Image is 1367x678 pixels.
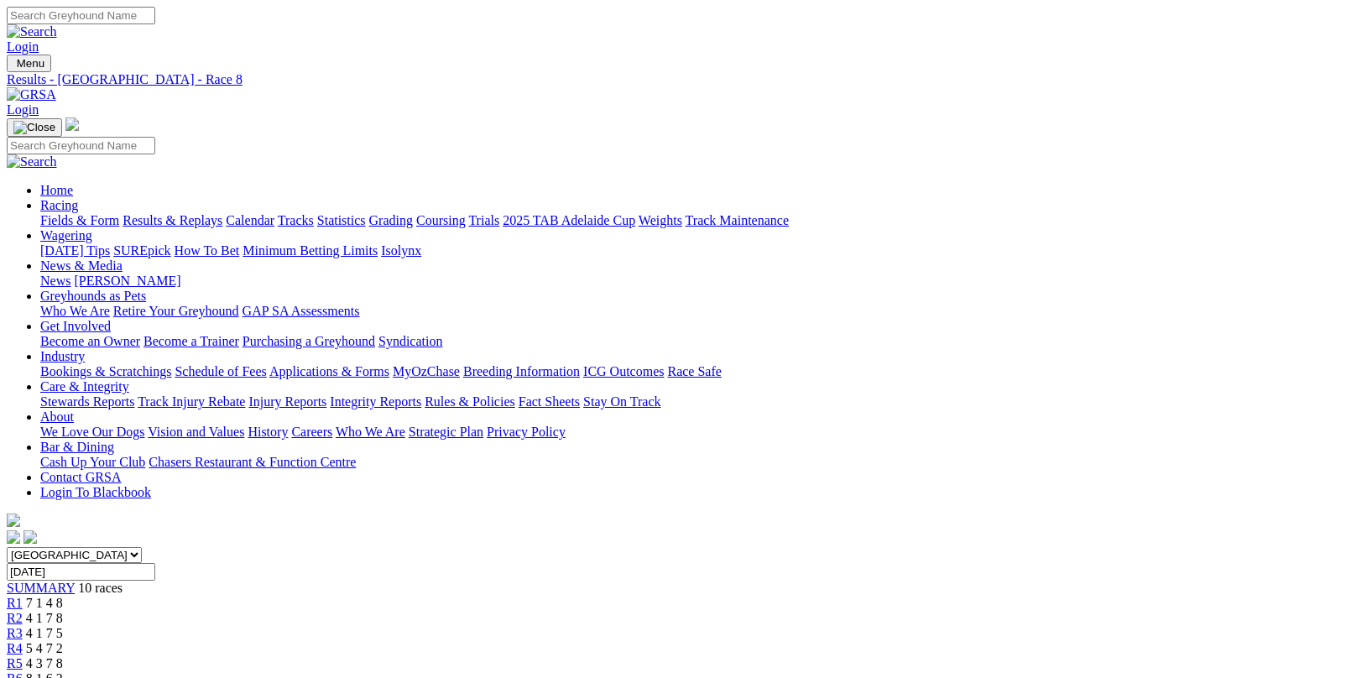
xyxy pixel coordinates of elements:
[393,364,460,378] a: MyOzChase
[40,394,134,409] a: Stewards Reports
[143,334,239,348] a: Become a Trainer
[26,656,63,670] span: 4 3 7 8
[409,425,483,439] a: Strategic Plan
[74,274,180,288] a: [PERSON_NAME]
[369,213,413,227] a: Grading
[248,425,288,439] a: History
[40,409,74,424] a: About
[40,379,129,394] a: Care & Integrity
[243,304,360,318] a: GAP SA Assessments
[667,364,721,378] a: Race Safe
[40,485,151,499] a: Login To Blackbook
[291,425,332,439] a: Careers
[40,364,171,378] a: Bookings & Scratchings
[639,213,682,227] a: Weights
[40,455,145,469] a: Cash Up Your Club
[40,440,114,454] a: Bar & Dining
[425,394,515,409] a: Rules & Policies
[317,213,366,227] a: Statistics
[78,581,123,595] span: 10 races
[13,121,55,134] img: Close
[7,611,23,625] a: R2
[40,274,70,288] a: News
[330,394,421,409] a: Integrity Reports
[487,425,566,439] a: Privacy Policy
[7,656,23,670] a: R5
[248,394,326,409] a: Injury Reports
[40,258,123,273] a: News & Media
[40,334,140,348] a: Become an Owner
[7,581,75,595] a: SUMMARY
[40,425,144,439] a: We Love Our Dogs
[175,243,240,258] a: How To Bet
[381,243,421,258] a: Isolynx
[40,228,92,243] a: Wagering
[378,334,442,348] a: Syndication
[7,118,62,137] button: Toggle navigation
[148,425,244,439] a: Vision and Values
[26,626,63,640] span: 4 1 7 5
[40,364,1348,379] div: Industry
[40,394,1348,409] div: Care & Integrity
[149,455,356,469] a: Chasers Restaurant & Function Centre
[40,304,110,318] a: Who We Are
[336,425,405,439] a: Who We Are
[40,470,121,484] a: Contact GRSA
[7,626,23,640] a: R3
[40,304,1348,319] div: Greyhounds as Pets
[583,394,660,409] a: Stay On Track
[7,530,20,544] img: facebook.svg
[26,611,63,625] span: 4 1 7 8
[7,596,23,610] a: R1
[40,213,119,227] a: Fields & Form
[269,364,389,378] a: Applications & Forms
[40,455,1348,470] div: Bar & Dining
[7,563,155,581] input: Select date
[7,641,23,655] a: R4
[40,425,1348,440] div: About
[463,364,580,378] a: Breeding Information
[686,213,789,227] a: Track Maintenance
[226,213,274,227] a: Calendar
[7,102,39,117] a: Login
[7,72,1348,87] a: Results - [GEOGRAPHIC_DATA] - Race 8
[7,39,39,54] a: Login
[40,349,85,363] a: Industry
[138,394,245,409] a: Track Injury Rebate
[416,213,466,227] a: Coursing
[123,213,222,227] a: Results & Replays
[7,24,57,39] img: Search
[40,289,146,303] a: Greyhounds as Pets
[278,213,314,227] a: Tracks
[40,183,73,197] a: Home
[7,137,155,154] input: Search
[65,117,79,131] img: logo-grsa-white.png
[26,596,63,610] span: 7 1 4 8
[7,87,56,102] img: GRSA
[23,530,37,544] img: twitter.svg
[17,57,44,70] span: Menu
[583,364,664,378] a: ICG Outcomes
[7,7,155,24] input: Search
[7,154,57,169] img: Search
[113,304,239,318] a: Retire Your Greyhound
[113,243,170,258] a: SUREpick
[7,55,51,72] button: Toggle navigation
[519,394,580,409] a: Fact Sheets
[40,213,1348,228] div: Racing
[40,319,111,333] a: Get Involved
[40,243,110,258] a: [DATE] Tips
[40,198,78,212] a: Racing
[26,641,63,655] span: 5 4 7 2
[40,243,1348,258] div: Wagering
[468,213,499,227] a: Trials
[503,213,635,227] a: 2025 TAB Adelaide Cup
[175,364,266,378] a: Schedule of Fees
